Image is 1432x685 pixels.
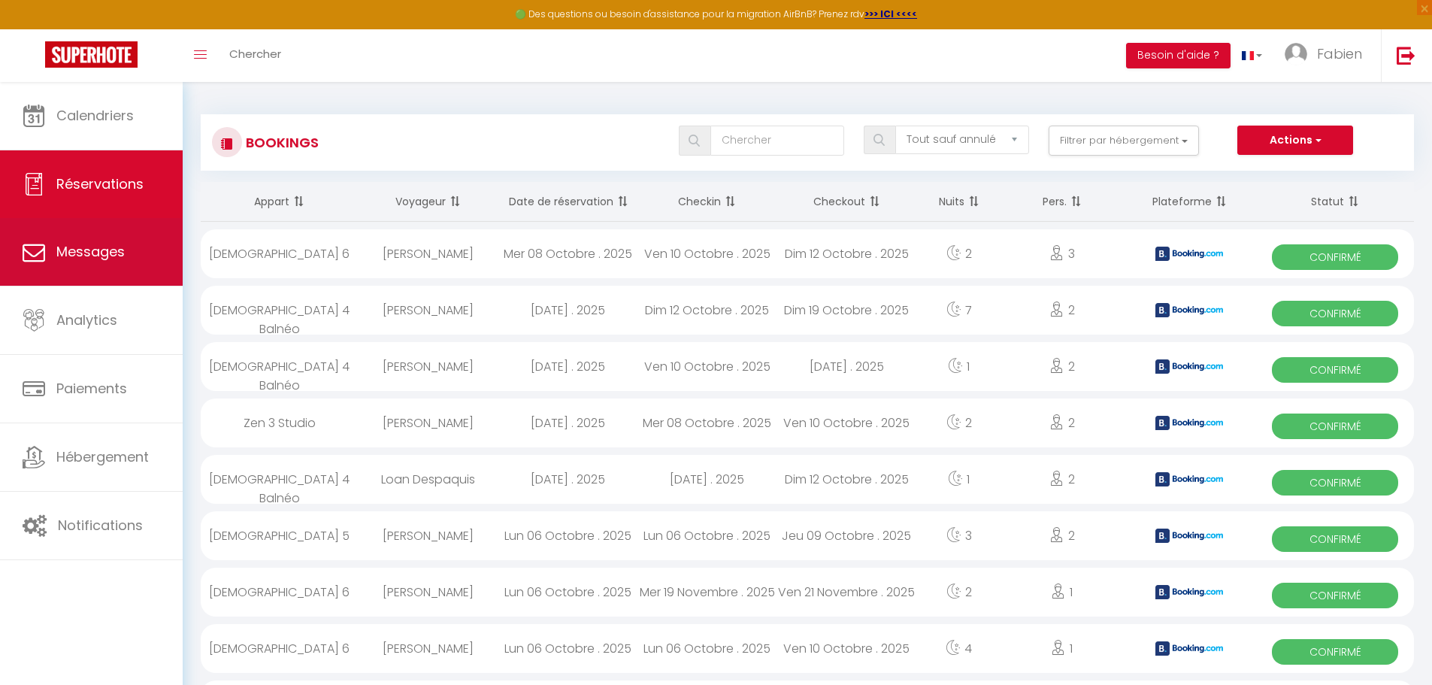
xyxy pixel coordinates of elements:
[56,379,127,398] span: Paiements
[1126,43,1231,68] button: Besoin d'aide ?
[45,41,138,68] img: Super Booking
[916,182,1001,222] th: Sort by nights
[1049,126,1199,156] button: Filtrer par hébergement
[1256,182,1414,222] th: Sort by status
[864,8,917,20] a: >>> ICI <<<<
[1317,44,1362,63] span: Fabien
[218,29,292,82] a: Chercher
[56,106,134,125] span: Calendriers
[1237,126,1353,156] button: Actions
[1273,29,1381,82] a: ... Fabien
[1397,46,1415,65] img: logout
[201,182,359,222] th: Sort by rentals
[229,46,281,62] span: Chercher
[1285,43,1307,65] img: ...
[56,311,117,329] span: Analytics
[56,242,125,261] span: Messages
[498,182,637,222] th: Sort by booking date
[56,174,144,193] span: Réservations
[710,126,844,156] input: Chercher
[242,126,319,159] h3: Bookings
[359,182,498,222] th: Sort by guest
[777,182,917,222] th: Sort by checkout
[1001,182,1122,222] th: Sort by people
[1123,182,1257,222] th: Sort by channel
[637,182,777,222] th: Sort by checkin
[56,447,149,466] span: Hébergement
[58,516,143,535] span: Notifications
